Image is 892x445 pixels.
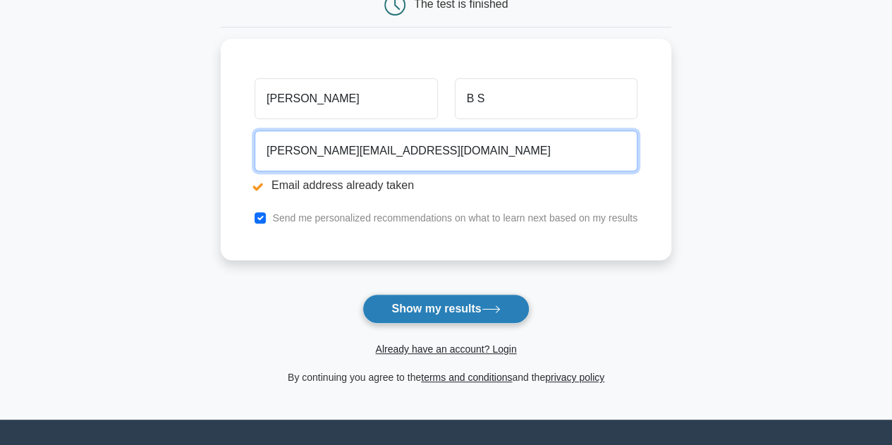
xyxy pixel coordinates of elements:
[255,78,437,119] input: First name
[362,294,529,324] button: Show my results
[212,369,680,386] div: By continuing you agree to the and the
[255,130,637,171] input: Email
[421,372,512,383] a: terms and conditions
[375,343,516,355] a: Already have an account? Login
[545,372,604,383] a: privacy policy
[455,78,637,119] input: Last name
[255,177,637,194] li: Email address already taken
[272,212,637,224] label: Send me personalized recommendations on what to learn next based on my results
